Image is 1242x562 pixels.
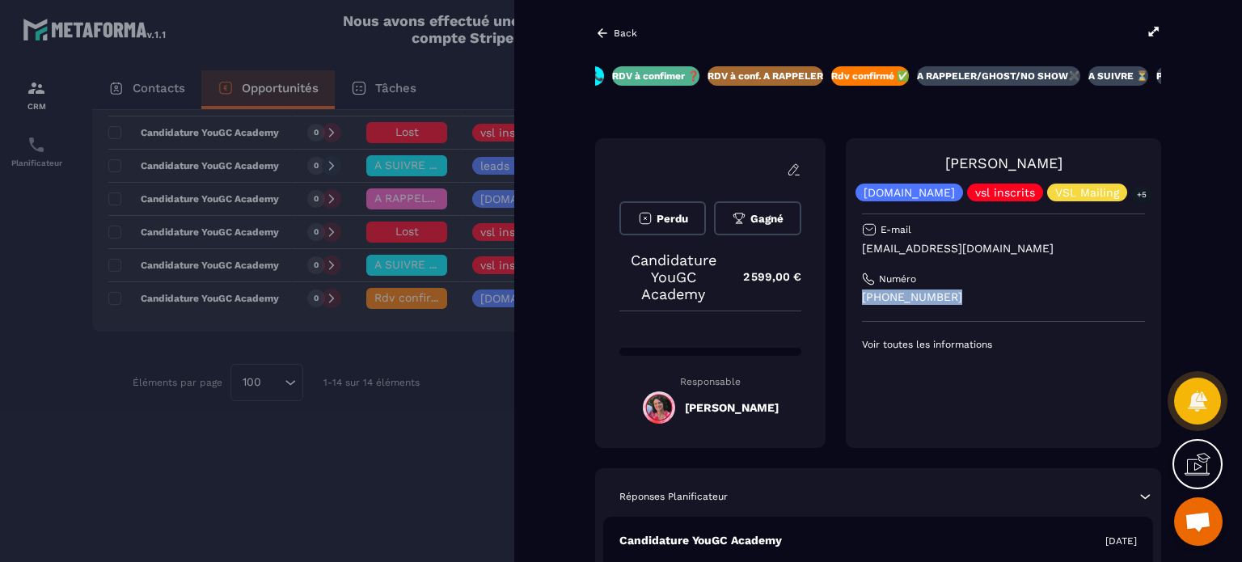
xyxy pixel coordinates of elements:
p: Candidature YouGC Academy [619,533,782,548]
button: Perdu [619,201,706,235]
p: [DATE] [1105,535,1137,547]
p: Rdv confirmé ✅ [831,70,909,82]
h5: [PERSON_NAME] [685,401,779,414]
p: A SUIVRE ⏳ [1088,70,1148,82]
p: +5 [1131,186,1152,203]
p: VSL Mailing [1055,187,1119,198]
p: Back [614,27,637,39]
span: Gagné [750,213,784,225]
p: Responsable [619,376,801,387]
a: [PERSON_NAME] [945,154,1062,171]
p: A RAPPELER/GHOST/NO SHOW✖️ [917,70,1080,82]
p: Prêt à acheter 🎰 [1156,70,1238,82]
p: Numéro [879,273,916,285]
p: [PHONE_NUMBER] [862,289,1145,305]
p: Réponses Planificateur [619,490,728,503]
p: [EMAIL_ADDRESS][DOMAIN_NAME] [862,241,1145,256]
p: RDV à confimer ❓ [612,70,699,82]
p: 2 599,00 € [727,261,801,293]
div: Ouvrir le chat [1174,497,1223,546]
span: Perdu [657,213,688,225]
p: vsl inscrits [975,187,1035,198]
p: RDV à conf. A RAPPELER [708,70,823,82]
button: Gagné [714,201,801,235]
p: Candidature YouGC Academy [619,251,727,302]
p: [DOMAIN_NAME] [864,187,955,198]
p: E-mail [881,223,911,236]
p: Voir toutes les informations [862,338,1145,351]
